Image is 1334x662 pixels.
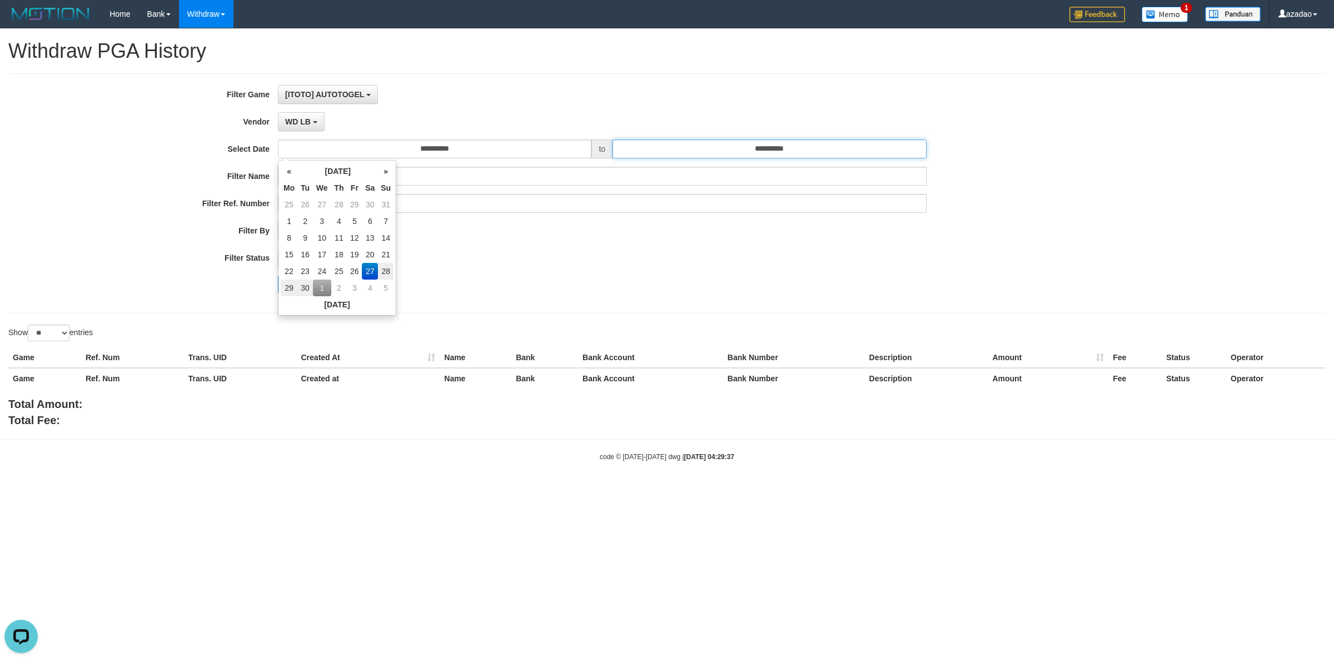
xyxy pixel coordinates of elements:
[297,180,313,196] th: Tu
[297,280,313,296] td: 30
[1108,347,1162,368] th: Fee
[1162,347,1226,368] th: Status
[347,263,362,280] td: 26
[865,368,988,389] th: Description
[313,230,331,246] td: 10
[578,368,723,389] th: Bank Account
[278,112,325,131] button: WD LB
[297,246,313,263] td: 16
[313,213,331,230] td: 3
[723,368,865,389] th: Bank Number
[591,140,613,158] span: to
[313,246,331,263] td: 17
[331,213,347,230] td: 4
[1162,368,1226,389] th: Status
[297,368,440,389] th: Created at
[1205,7,1261,22] img: panduan.png
[865,347,988,368] th: Description
[313,263,331,280] td: 24
[600,453,734,461] small: code © [DATE]-[DATE] dwg |
[378,246,394,263] td: 21
[578,347,723,368] th: Bank Account
[281,296,394,313] th: [DATE]
[4,4,38,38] button: Open LiveChat chat widget
[378,163,394,180] th: »
[331,280,347,296] td: 2
[1226,368,1326,389] th: Operator
[347,246,362,263] td: 19
[511,347,578,368] th: Bank
[285,90,364,99] span: [ITOTO] AUTOTOGEL
[362,213,378,230] td: 6
[440,368,511,389] th: Name
[331,263,347,280] td: 25
[347,280,362,296] td: 3
[1069,7,1125,22] img: Feedback.jpg
[362,263,378,280] td: 27
[362,280,378,296] td: 4
[362,230,378,246] td: 13
[281,213,297,230] td: 1
[378,213,394,230] td: 7
[331,180,347,196] th: Th
[1142,7,1188,22] img: Button%20Memo.svg
[362,180,378,196] th: Sa
[81,347,184,368] th: Ref. Num
[281,230,297,246] td: 8
[281,246,297,263] td: 15
[331,230,347,246] td: 11
[378,263,394,280] td: 28
[440,347,511,368] th: Name
[684,453,734,461] strong: [DATE] 04:29:37
[184,368,297,389] th: Trans. UID
[281,196,297,213] td: 25
[362,246,378,263] td: 20
[378,196,394,213] td: 31
[297,230,313,246] td: 9
[378,280,394,296] td: 5
[278,85,378,104] button: [ITOTO] AUTOTOGEL
[8,414,60,426] b: Total Fee:
[281,280,297,296] td: 29
[313,196,331,213] td: 27
[28,325,69,341] select: Showentries
[1108,368,1162,389] th: Fee
[8,368,81,389] th: Game
[988,347,1108,368] th: Amount
[297,213,313,230] td: 2
[8,40,1326,62] h1: Withdraw PGA History
[184,347,297,368] th: Trans. UID
[511,368,578,389] th: Bank
[378,230,394,246] td: 14
[362,196,378,213] td: 30
[313,180,331,196] th: We
[1181,3,1192,13] span: 1
[281,180,297,196] th: Mo
[347,180,362,196] th: Fr
[8,325,93,341] label: Show entries
[988,368,1108,389] th: Amount
[285,117,311,126] span: WD LB
[297,196,313,213] td: 26
[281,163,297,180] th: «
[723,347,865,368] th: Bank Number
[378,180,394,196] th: Su
[297,347,440,368] th: Created At
[297,263,313,280] td: 23
[347,196,362,213] td: 29
[281,263,297,280] td: 22
[347,230,362,246] td: 12
[297,163,378,180] th: [DATE]
[8,6,93,22] img: MOTION_logo.png
[8,347,81,368] th: Game
[331,196,347,213] td: 28
[313,280,331,296] td: 1
[331,246,347,263] td: 18
[8,398,82,410] b: Total Amount:
[347,213,362,230] td: 5
[81,368,184,389] th: Ref. Num
[1226,347,1326,368] th: Operator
